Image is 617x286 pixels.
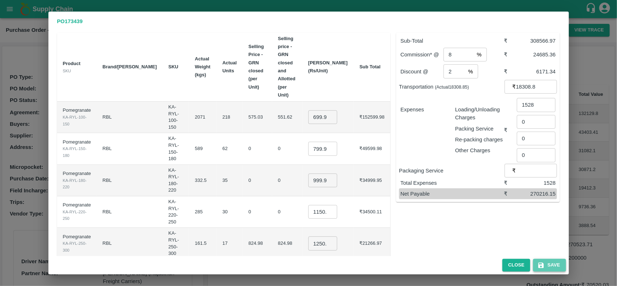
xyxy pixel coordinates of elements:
td: Pomegranate [57,102,97,133]
td: KA-RYL-250-300 [163,228,189,259]
button: Close [502,259,530,272]
td: Pomegranate [57,196,97,228]
div: KA-RYL-180-220 [63,177,91,191]
input: 0 [308,142,337,155]
td: 551.62 [272,102,303,133]
button: Save [533,259,566,272]
div: ₹ [504,68,517,76]
div: ₹ [504,126,517,134]
td: 17 [217,228,243,259]
td: Pomegranate [57,228,97,259]
td: RBL [97,165,163,196]
b: Product [63,61,81,66]
td: ₹21266.97 [354,228,391,259]
td: 589 [189,133,217,165]
b: Selling Price - GRN closed (per Unit) [249,44,264,89]
td: 824.98 [243,228,272,259]
div: KA-RYL-220-250 [63,209,91,222]
td: 2071 [189,102,217,133]
input: 0 [308,205,337,219]
div: KA-RYL-150-180 [63,145,91,159]
td: RBL [97,196,163,228]
td: 332.5 [189,165,217,196]
td: 0 [243,165,272,196]
div: 270216.15 [517,190,556,198]
input: 0 [308,174,337,187]
td: 0 [243,196,272,228]
td: KA-RYL-150-180 [163,133,189,165]
b: Brand/[PERSON_NAME] [103,64,157,69]
td: KA-RYL-220-250 [163,196,189,228]
b: PO 173439 [57,18,83,24]
p: % [468,68,473,76]
b: Sub Total [360,64,381,69]
p: % [477,51,481,59]
td: 0 [243,133,272,165]
div: ₹ [504,51,517,59]
td: ₹34500.11 [354,196,391,228]
p: Sub-Total [400,37,504,45]
div: SKU [63,68,91,74]
b: SKU [168,64,178,69]
p: ₹ [513,83,516,91]
div: 1528 [517,179,556,187]
small: (Actual 18308.85 ) [435,85,469,90]
td: 161.5 [189,228,217,259]
p: Discount @ [400,68,444,76]
td: 30 [217,196,243,228]
td: RBL [97,102,163,133]
td: 824.98 [272,228,303,259]
div: 308566.97 [517,37,556,45]
td: ₹152599.98 [354,102,391,133]
b: Actual Units [222,60,237,73]
p: ₹ [513,167,516,175]
div: KA-RYL-100-150 [63,114,91,127]
td: 35 [217,165,243,196]
p: Total Expenses [400,179,504,187]
p: Packaging Service [399,167,505,175]
td: Pomegranate [57,165,97,196]
td: 575.03 [243,102,272,133]
div: ₹ [504,179,517,187]
td: 285 [189,196,217,228]
td: ₹34999.95 [354,165,391,196]
p: Commission* @ [400,51,444,59]
td: 0 [272,133,303,165]
td: 0 [272,165,303,196]
b: Actual Weight (kgs) [195,56,210,78]
b: [PERSON_NAME] (Rs/Unit) [308,60,348,73]
p: Net Payable [400,190,504,198]
p: Transportation [399,83,505,91]
td: 218 [217,102,243,133]
input: 0 [308,110,337,124]
p: Loading/Unloading Charges [455,106,504,122]
div: 6171.34 [517,68,556,76]
td: ₹49599.98 [354,133,391,165]
p: Expenses [400,106,449,114]
div: KA-RYL-250-300 [63,240,91,253]
b: Selling price - GRN closed and Allotted (per Unit) [278,36,295,98]
div: 24685.36 [517,51,556,59]
p: Packing Service [455,125,504,133]
td: RBL [97,228,163,259]
td: RBL [97,133,163,165]
td: KA-RYL-180-220 [163,165,189,196]
p: Re-packing charges [455,136,504,144]
td: 0 [272,196,303,228]
div: ₹ [504,190,517,198]
td: KA-RYL-100-150 [163,102,189,133]
input: 0 [308,236,337,250]
div: ₹ [504,37,517,45]
p: Other Charges [455,146,504,154]
td: Pomegranate [57,133,97,165]
td: 62 [217,133,243,165]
